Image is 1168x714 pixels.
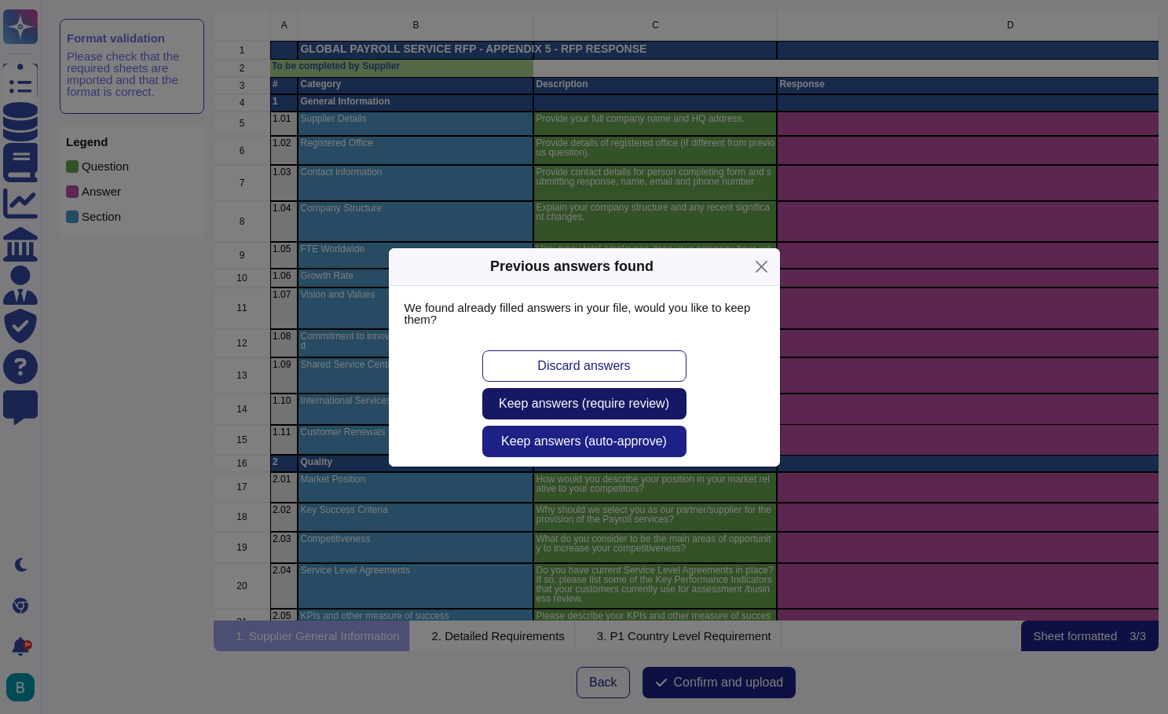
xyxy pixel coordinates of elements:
[482,388,687,419] button: Keep answers (require review)
[749,254,774,279] button: Close
[482,426,687,457] button: Keep answers (auto-approve)
[482,350,687,382] button: Discard answers
[490,256,654,277] div: Previous answers found
[389,286,780,341] div: We found already filled answers in your file, would you like to keep them?
[499,397,669,410] span: Keep answers (require review)
[501,435,667,448] span: Keep answers (auto-approve)
[537,360,630,372] span: Discard answers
